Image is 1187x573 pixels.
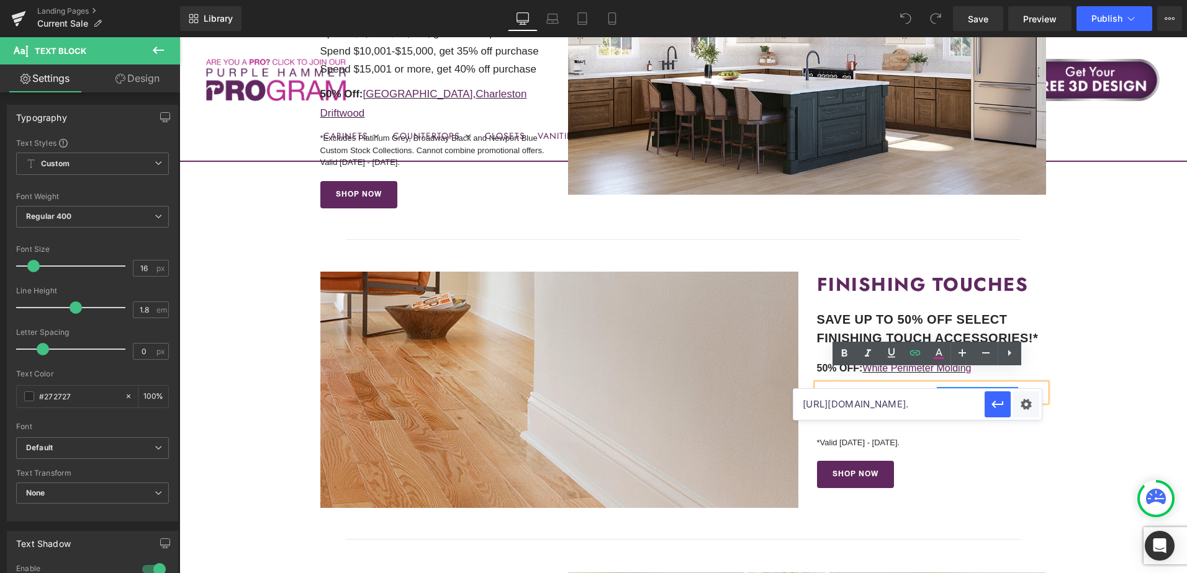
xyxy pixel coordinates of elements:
[793,389,985,420] input: Eg: https://gem-buider.com
[638,373,839,384] span: , ,
[37,6,180,16] a: Landing Pages
[39,389,119,403] input: Color
[638,424,715,451] a: SHOP NOW
[16,192,169,201] div: Font Weight
[26,443,53,453] i: Default
[156,153,202,162] span: SHOP NOW
[141,95,371,131] p: *Excludes Platinum Grey, Broadway Black and Newport Blue Custom Stock Collections. Cannot combine...
[141,51,348,82] a: Charleston Driftwood
[1091,14,1122,24] span: Publish
[1008,6,1072,31] a: Preview
[156,264,167,272] span: px
[93,64,183,92] a: Design
[16,286,169,295] div: Line Height
[16,105,67,123] div: Typography
[968,12,988,25] span: Save
[141,51,184,63] span: 50% Off:
[180,6,241,31] a: New Library
[141,24,371,42] p: Spend $15,001 or more, get 40% off purchase
[16,138,169,148] div: Text Styles
[893,6,918,31] button: Undo
[16,469,169,477] div: Text Transform
[141,144,218,171] a: SHOP NOW
[26,488,45,497] b: None
[16,245,169,254] div: Font Size
[204,13,233,24] span: Library
[1157,6,1182,31] button: More
[597,6,627,31] a: Mobile
[638,350,684,360] span: 15% OFF:
[26,211,72,221] b: Regular 400
[156,306,167,314] span: em
[638,373,684,384] span: 10% OFF:
[1076,6,1152,31] button: Publish
[16,328,169,337] div: Letter Spacing
[16,531,71,549] div: Text Shadow
[683,326,792,336] a: White Perimeter Molding
[141,535,231,561] strong: CLOSETS
[37,19,88,29] span: Current Sale
[638,347,867,365] p: ,
[638,275,859,308] b: SAVE UP TO 50% OFF SELECT FINISHING TOUCH ACCESSORIES!*
[538,6,567,31] a: Laptop
[138,386,168,407] div: %
[923,6,948,31] button: Redo
[683,350,755,360] a: Overstock Sinks
[508,6,538,31] a: Desktop
[638,401,867,411] p: *Valid [DATE] - [DATE].
[715,373,750,384] a: Shelves
[16,422,169,431] div: Font
[16,370,169,378] div: Text Color
[183,51,293,63] a: [GEOGRAPHIC_DATA]
[683,373,711,384] a: Hoods
[1023,12,1057,25] span: Preview
[638,234,849,260] b: FINISHING TOUCHES
[757,350,838,360] a: Select Vanity Tops
[141,6,371,24] p: Spend $10,001-$15,000, get 35% off purchase
[653,433,699,442] span: SHOP NOW
[752,373,838,384] a: Corbels & Columns
[41,159,70,169] b: Custom
[1145,531,1175,561] div: Open Intercom Messenger
[141,51,348,82] span: ,
[141,234,619,471] img: Up To 50% Off Select Accessories!
[567,6,597,31] a: Tablet
[638,326,684,336] span: 50% OFF:
[35,46,86,56] span: Text Block
[156,347,167,355] span: px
